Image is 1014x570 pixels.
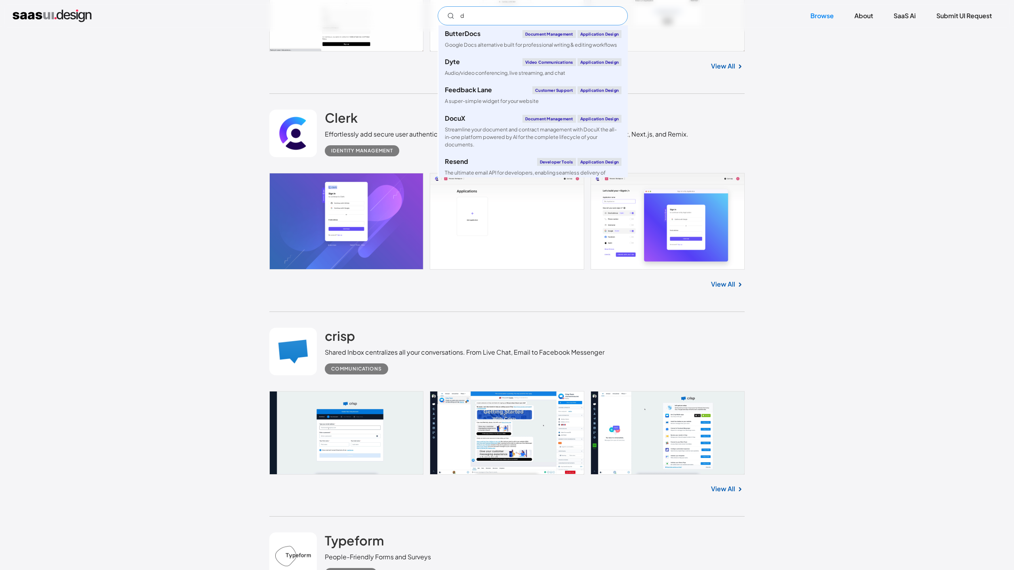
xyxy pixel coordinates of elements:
a: DyteVideo CommunicationsApplication DesignAudio/video conferencing, live streaming, and chat [438,53,628,82]
div: Document Management [522,30,576,38]
div: Audio/video conferencing, live streaming, and chat [445,69,565,77]
div: Application Design [578,115,622,123]
a: crisp [325,328,355,348]
div: Application Design [578,86,622,94]
a: SaaS Ai [884,7,925,25]
input: Search UI designs you're looking for... [438,6,628,25]
a: Browse [801,7,843,25]
div: Application Design [578,158,622,166]
form: Email Form [438,6,628,25]
div: Customer Support [532,86,576,94]
div: Effortlessly add secure user authentication to your app - purpose-built for the modern web with R... [325,129,688,139]
a: View All [711,279,735,289]
a: Feedback LaneCustomer SupportApplication DesignA super-simple widget for your website [438,82,628,110]
a: View All [711,484,735,494]
a: About [845,7,882,25]
div: Developer tools [537,158,576,166]
div: Shared Inbox centralizes all your conversations. From Live Chat, Email to Facebook Messenger [325,348,604,357]
div: Streamline your document and contract management with DocuX the all-in-one platform powered by AI... [445,126,621,149]
div: People-Friendly Forms and Surveys [325,552,431,562]
a: home [13,9,91,22]
h2: Typeform [325,532,384,548]
div: Dyte [445,59,460,65]
a: Submit UI Request [927,7,1001,25]
div: Application Design [578,58,622,66]
a: ResendDeveloper toolsApplication DesignThe ultimate email API for developers, enabling seamless d... [438,153,628,189]
a: Clerk [325,110,358,129]
div: The ultimate email API for developers, enabling seamless delivery of transactional emails to actu... [445,169,621,184]
div: Feedback Lane [445,87,492,93]
div: Communications [331,364,382,374]
div: A super-simple widget for your website [445,97,539,105]
div: Google Docs alternative built for professional writing & editing workflows [445,41,617,49]
a: DocuXDocument ManagementApplication DesignStreamline your document and contract management with D... [438,110,628,154]
div: Video Communications [522,58,576,66]
h2: crisp [325,328,355,344]
div: ButterDocs [445,30,480,37]
div: DocuX [445,115,465,122]
div: Identity Management [331,146,393,156]
h2: Clerk [325,110,358,125]
div: Resend [445,158,468,165]
a: Typeform [325,532,384,552]
a: View All [711,61,735,71]
div: Application Design [578,30,622,38]
div: Document Management [522,115,576,123]
a: ButterDocsDocument ManagementApplication DesignGoogle Docs alternative built for professional wri... [438,25,628,53]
